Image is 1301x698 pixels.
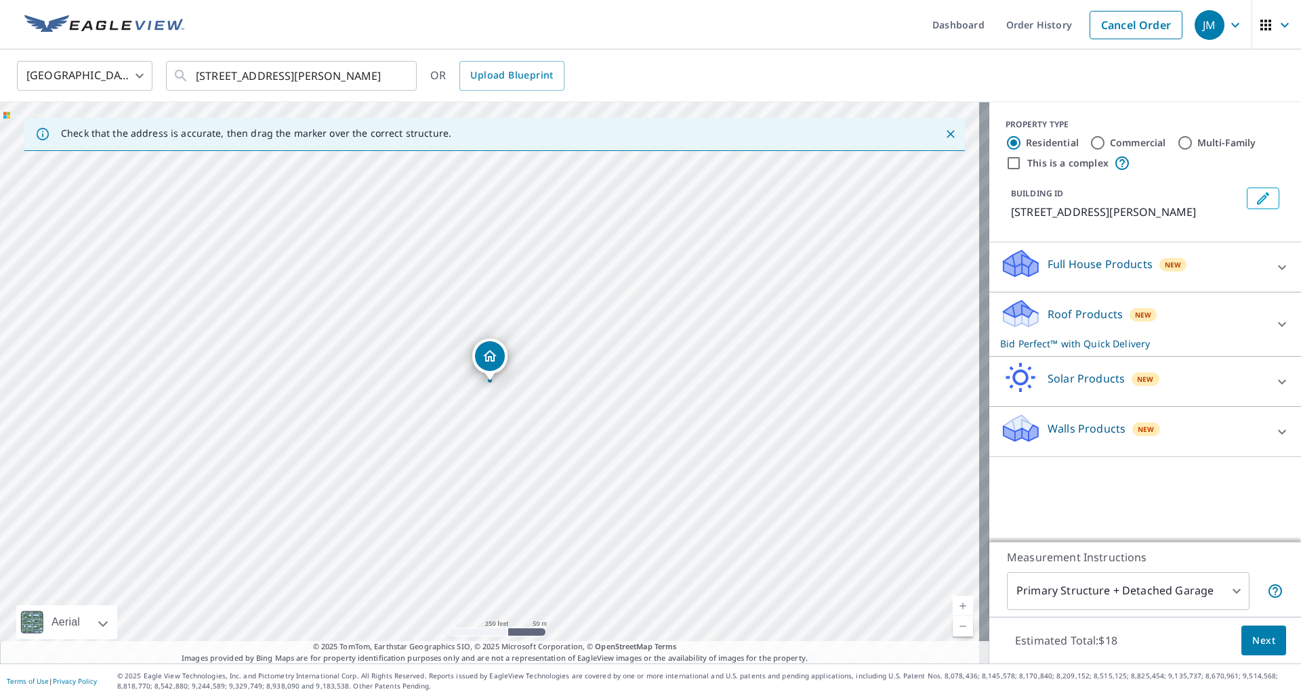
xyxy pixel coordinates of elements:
[61,127,451,139] p: Check that the address is accurate, then drag the marker over the correct structure.
[953,616,973,636] a: Current Level 17, Zoom Out
[953,596,973,616] a: Current Level 17, Zoom In
[1090,11,1182,39] a: Cancel Order
[1048,370,1125,387] p: Solar Products
[17,57,152,95] div: [GEOGRAPHIC_DATA]
[655,641,677,651] a: Terms
[313,641,677,653] span: © 2025 TomTom, Earthstar Geographics SIO, © 2025 Microsoft Corporation, ©
[1165,259,1182,270] span: New
[1110,136,1166,150] label: Commercial
[1026,136,1079,150] label: Residential
[1267,583,1283,599] span: Your report will include the primary structure and a detached garage if one exists.
[16,605,117,639] div: Aerial
[1011,188,1063,199] p: BUILDING ID
[1000,248,1290,286] div: Full House ProductsNew
[459,61,564,91] a: Upload Blueprint
[117,671,1294,691] p: © 2025 Eagle View Technologies, Inc. and Pictometry International Corp. All Rights Reserved. Repo...
[1000,362,1290,401] div: Solar ProductsNew
[1006,118,1285,131] div: PROPERTY TYPE
[1241,626,1286,656] button: Next
[470,67,553,84] span: Upload Blueprint
[942,125,959,143] button: Close
[430,61,564,91] div: OR
[1004,626,1128,655] p: Estimated Total: $18
[1000,336,1266,351] p: Bid Perfect™ with Quick Delivery
[1011,204,1241,220] p: [STREET_ADDRESS][PERSON_NAME]
[1048,420,1126,437] p: Walls Products
[1252,632,1275,649] span: Next
[1000,298,1290,351] div: Roof ProductsNewBid Perfect™ with Quick Delivery
[1027,156,1109,170] label: This is a complex
[1048,306,1123,322] p: Roof Products
[472,339,508,380] div: Dropped pin, building 1, Residential property, 7739 Burgess Run Rd Youngstown, OH 44514
[1135,309,1152,320] span: New
[1247,188,1279,209] button: Edit building 1
[1138,424,1155,435] span: New
[53,676,97,686] a: Privacy Policy
[1137,374,1154,385] span: New
[24,15,184,35] img: EV Logo
[196,57,389,95] input: Search by address or latitude-longitude
[1195,10,1224,40] div: JM
[595,641,652,651] a: OpenStreetMap
[1007,572,1250,610] div: Primary Structure + Detached Garage
[1007,549,1283,565] p: Measurement Instructions
[47,605,84,639] div: Aerial
[1000,412,1290,451] div: Walls ProductsNew
[1048,256,1153,272] p: Full House Products
[7,677,97,685] p: |
[1197,136,1256,150] label: Multi-Family
[7,676,49,686] a: Terms of Use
